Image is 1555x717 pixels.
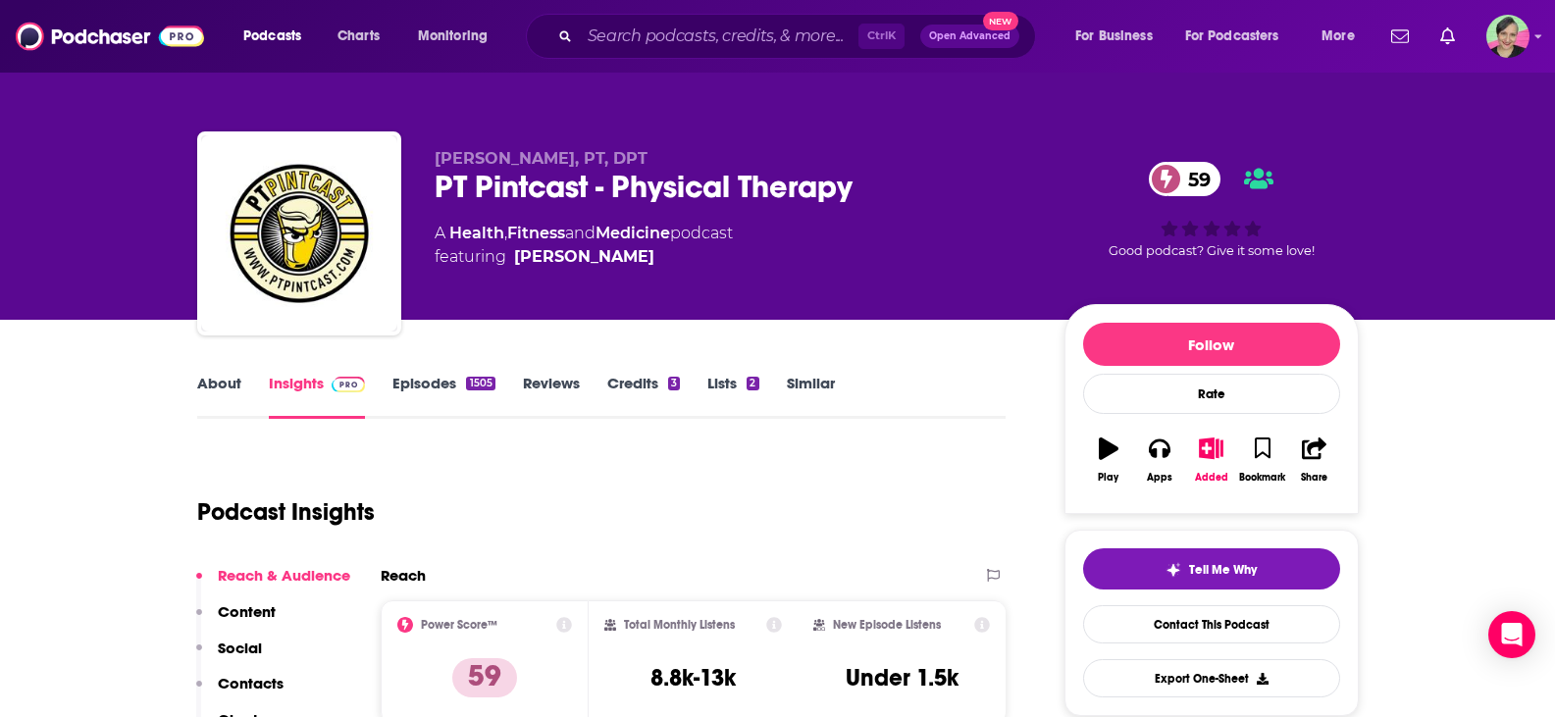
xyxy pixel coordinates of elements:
[1168,162,1220,196] span: 59
[452,658,517,697] p: 59
[1486,15,1529,58] img: User Profile
[983,12,1018,30] span: New
[1083,425,1134,495] button: Play
[1239,472,1285,484] div: Bookmark
[197,374,241,419] a: About
[196,566,350,602] button: Reach & Audience
[1185,425,1236,495] button: Added
[332,377,366,392] img: Podchaser Pro
[1083,659,1340,697] button: Export One-Sheet
[435,222,733,269] div: A podcast
[846,663,959,692] h3: Under 1.5k
[1064,149,1359,271] div: 59Good podcast? Give it some love!
[1486,15,1529,58] button: Show profile menu
[514,245,654,269] a: Jimmy McKay
[668,377,680,390] div: 3
[269,374,366,419] a: InsightsPodchaser Pro
[747,377,758,390] div: 2
[449,224,504,242] a: Health
[218,602,276,621] p: Content
[218,639,262,657] p: Social
[404,21,513,52] button: open menu
[580,21,858,52] input: Search podcasts, credits, & more...
[707,374,758,419] a: Lists2
[929,31,1011,41] span: Open Advanced
[418,23,488,50] span: Monitoring
[325,21,391,52] a: Charts
[1383,20,1417,53] a: Show notifications dropdown
[1195,472,1228,484] div: Added
[1149,162,1220,196] a: 59
[218,674,284,692] p: Contacts
[1308,21,1379,52] button: open menu
[1083,605,1340,643] a: Contact This Podcast
[1134,425,1185,495] button: Apps
[1083,323,1340,366] button: Follow
[421,618,497,632] h2: Power Score™
[201,135,397,332] img: PT Pintcast - Physical Therapy
[337,23,380,50] span: Charts
[920,25,1019,48] button: Open AdvancedNew
[381,566,426,585] h2: Reach
[435,245,733,269] span: featuring
[787,374,835,419] a: Similar
[1237,425,1288,495] button: Bookmark
[1075,23,1153,50] span: For Business
[507,224,565,242] a: Fitness
[1486,15,1529,58] span: Logged in as LizDVictoryBelt
[504,224,507,242] span: ,
[1301,472,1327,484] div: Share
[1098,472,1118,484] div: Play
[218,566,350,585] p: Reach & Audience
[565,224,596,242] span: and
[1432,20,1463,53] a: Show notifications dropdown
[1109,243,1315,258] span: Good podcast? Give it some love!
[1083,548,1340,589] button: tell me why sparkleTell Me Why
[243,23,301,50] span: Podcasts
[1147,472,1172,484] div: Apps
[596,224,670,242] a: Medicine
[650,663,736,692] h3: 8.8k-13k
[523,374,580,419] a: Reviews
[1083,374,1340,414] div: Rate
[466,377,494,390] div: 1505
[1322,23,1355,50] span: More
[196,639,262,675] button: Social
[607,374,680,419] a: Credits3
[230,21,327,52] button: open menu
[1062,21,1177,52] button: open menu
[196,674,284,710] button: Contacts
[1185,23,1279,50] span: For Podcasters
[196,602,276,639] button: Content
[197,497,375,527] h1: Podcast Insights
[392,374,494,419] a: Episodes1505
[858,24,905,49] span: Ctrl K
[833,618,941,632] h2: New Episode Listens
[544,14,1055,59] div: Search podcasts, credits, & more...
[435,149,648,168] span: [PERSON_NAME], PT, DPT
[1166,562,1181,578] img: tell me why sparkle
[1172,21,1308,52] button: open menu
[1288,425,1339,495] button: Share
[1189,562,1257,578] span: Tell Me Why
[624,618,735,632] h2: Total Monthly Listens
[16,18,204,55] img: Podchaser - Follow, Share and Rate Podcasts
[1488,611,1535,658] div: Open Intercom Messenger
